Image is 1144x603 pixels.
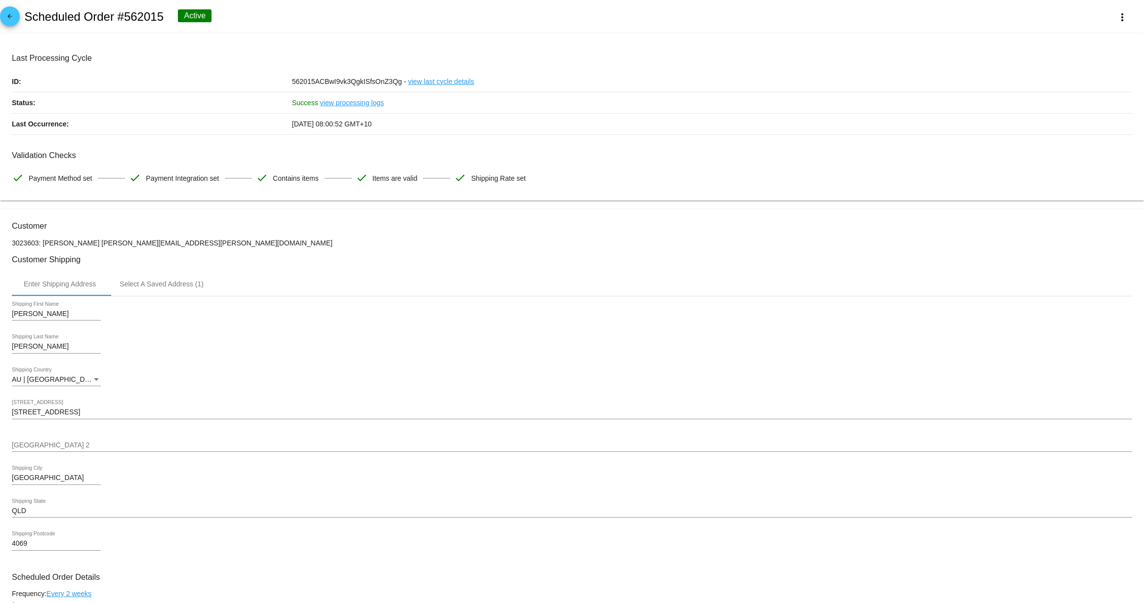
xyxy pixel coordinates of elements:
input: Shipping Last Name [12,343,101,351]
span: [DATE] 08:00:52 GMT+10 [292,120,372,128]
input: Shipping City [12,474,101,482]
mat-icon: check [356,172,368,184]
p: ID: [12,71,292,92]
input: Shipping Street 2 [12,442,1132,449]
mat-icon: check [12,172,24,184]
h3: Validation Checks [12,151,1132,160]
h3: Customer Shipping [12,255,1132,264]
p: Last Occurrence: [12,114,292,134]
span: Shipping Rate set [471,168,526,189]
h3: Scheduled Order Details [12,572,1132,582]
a: Every 2 weeks [46,590,91,598]
span: Contains items [273,168,319,189]
div: Enter Shipping Address [24,280,96,288]
div: Active [178,9,212,22]
p: 3023603: [PERSON_NAME] [PERSON_NAME][EMAIL_ADDRESS][PERSON_NAME][DOMAIN_NAME] [12,239,1132,247]
mat-select: Shipping Country [12,376,101,384]
span: Success [292,99,318,107]
div: Frequency: [12,590,1132,598]
span: Payment Integration set [146,168,219,189]
mat-icon: check [129,172,141,184]
input: Shipping First Name [12,310,101,318]
mat-icon: more_vert [1116,11,1128,23]
input: Shipping Street 1 [12,408,1132,416]
div: Select A Saved Address (1) [120,280,204,288]
span: Items are valid [373,168,418,189]
h3: Last Processing Cycle [12,53,1132,63]
span: 562015ACBwI9vk3QgkISfsOnZ3Qg - [292,78,406,85]
input: Shipping State [12,507,1132,515]
span: Payment Method set [29,168,92,189]
mat-icon: check [454,172,466,184]
h2: Scheduled Order #562015 [24,10,164,24]
p: Status: [12,92,292,113]
a: view processing logs [320,92,384,113]
h3: Customer [12,221,1132,231]
mat-icon: check [256,172,268,184]
input: Shipping Postcode [12,540,101,548]
span: AU | [GEOGRAPHIC_DATA] [12,375,99,383]
mat-icon: arrow_back [4,13,16,25]
a: view last cycle details [408,71,474,92]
